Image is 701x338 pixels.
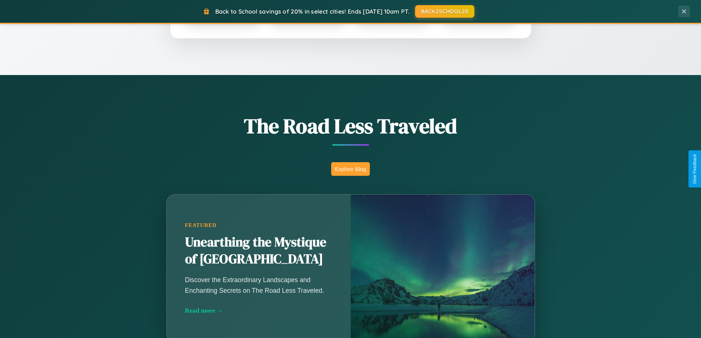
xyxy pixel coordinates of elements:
[130,112,571,140] h1: The Road Less Traveled
[185,307,332,314] div: Read more →
[692,154,697,184] div: Give Feedback
[415,5,474,18] button: BACK2SCHOOL20
[185,275,332,295] p: Discover the Extraordinary Landscapes and Enchanting Secrets on The Road Less Traveled.
[185,234,332,268] h2: Unearthing the Mystique of [GEOGRAPHIC_DATA]
[185,222,332,228] div: Featured
[215,8,410,15] span: Back to School savings of 20% in select cities! Ends [DATE] 10am PT.
[331,162,370,176] button: Explore Blog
